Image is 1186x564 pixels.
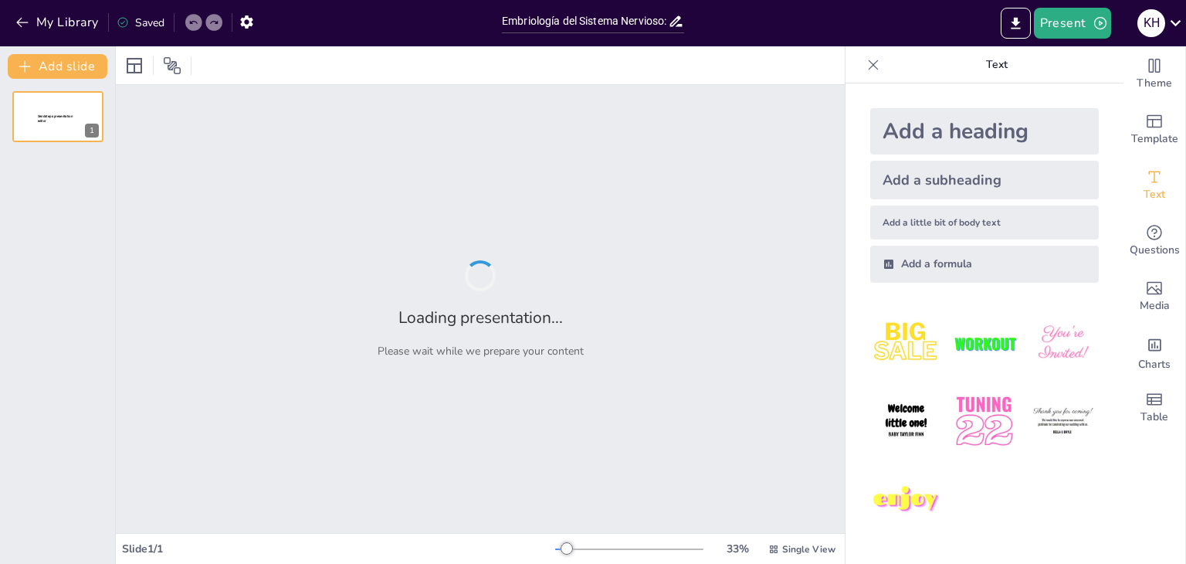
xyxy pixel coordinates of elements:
[38,114,73,123] span: Sendsteps presentation editor
[782,543,835,556] span: Single View
[1123,269,1185,324] div: Add images, graphics, shapes or video
[122,542,555,556] div: Slide 1 / 1
[398,307,563,328] h2: Loading presentation...
[870,161,1099,199] div: Add a subheading
[1144,186,1165,203] span: Text
[1027,307,1099,379] img: 3.jpeg
[1137,9,1165,37] div: K H
[719,542,756,556] div: 33 %
[1027,386,1099,457] img: 6.jpeg
[1123,380,1185,436] div: Add a table
[8,54,107,79] button: Add slide
[1123,46,1185,102] div: Change the overall theme
[870,246,1099,283] div: Add a formula
[1138,356,1171,373] span: Charts
[502,10,668,32] input: Insert title
[948,307,1020,379] img: 2.jpeg
[1137,8,1165,39] button: K H
[1131,131,1178,148] span: Template
[870,307,942,379] img: 1.jpeg
[1137,75,1172,92] span: Theme
[870,108,1099,155] div: Add a heading
[1001,8,1031,39] button: Export to PowerPoint
[1034,8,1111,39] button: Present
[85,124,99,138] div: 1
[870,464,942,536] img: 7.jpeg
[870,386,942,457] img: 4.jpeg
[12,10,105,35] button: My Library
[378,344,584,358] p: Please wait while we prepare your content
[886,46,1108,83] p: Text
[1123,158,1185,213] div: Add text boxes
[1123,324,1185,380] div: Add charts and graphs
[948,386,1020,457] img: 5.jpeg
[1140,409,1168,426] span: Table
[117,15,164,30] div: Saved
[163,56,181,75] span: Position
[870,206,1099,240] div: Add a little bit of body text
[1140,297,1170,314] span: Media
[1123,213,1185,269] div: Get real-time input from your audience
[12,91,103,142] div: 1
[122,53,147,78] div: Layout
[1130,242,1180,259] span: Questions
[1123,102,1185,158] div: Add ready made slides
